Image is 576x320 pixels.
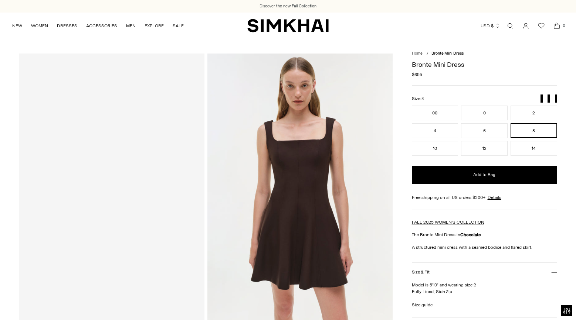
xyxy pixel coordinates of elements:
a: Go to the account page [518,18,533,33]
a: Details [488,194,501,201]
p: The Bronte Mini Dress in [412,231,557,238]
a: DRESSES [57,18,77,34]
a: EXPLORE [145,18,164,34]
div: / [427,51,428,57]
a: Discover the new Fall Collection [260,3,316,9]
button: 12 [461,141,508,156]
div: Free shipping on all US orders $200+ [412,194,557,201]
nav: breadcrumbs [412,51,557,57]
a: FALL 2025 WOMEN'S COLLECTION [412,220,484,225]
label: Size: [412,95,424,102]
a: SALE [173,18,184,34]
button: 4 [412,123,458,138]
a: ACCESSORIES [86,18,117,34]
h3: Size & Fit [412,270,430,275]
span: Bronte Mini Dress [431,51,464,56]
span: 0 [560,22,567,29]
button: 2 [511,106,557,120]
button: 0 [461,106,508,120]
p: A structured mini dress with a seamed bodice and flared skirt. [412,244,557,251]
a: Wishlist [534,18,549,33]
a: Open search modal [503,18,518,33]
button: USD $ [481,18,500,34]
a: SIMKHAI [247,18,329,33]
button: Add to Bag [412,166,557,184]
a: NEW [12,18,22,34]
h1: Bronte Mini Dress [412,61,557,68]
strong: Chocolate [460,232,481,237]
button: 6 [461,123,508,138]
span: Add to Bag [473,172,495,178]
p: Model is 5'10" and wearing size 2 Fully Lined, Side Zip [412,282,557,295]
a: Size guide [412,302,433,308]
button: 10 [412,141,458,156]
span: 8 [421,96,424,101]
span: $655 [412,71,422,78]
button: Size & Fit [412,263,557,282]
button: 8 [511,123,557,138]
button: 00 [412,106,458,120]
a: MEN [126,18,136,34]
a: Open cart modal [549,18,564,33]
a: WOMEN [31,18,48,34]
button: 14 [511,141,557,156]
a: Home [412,51,423,56]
